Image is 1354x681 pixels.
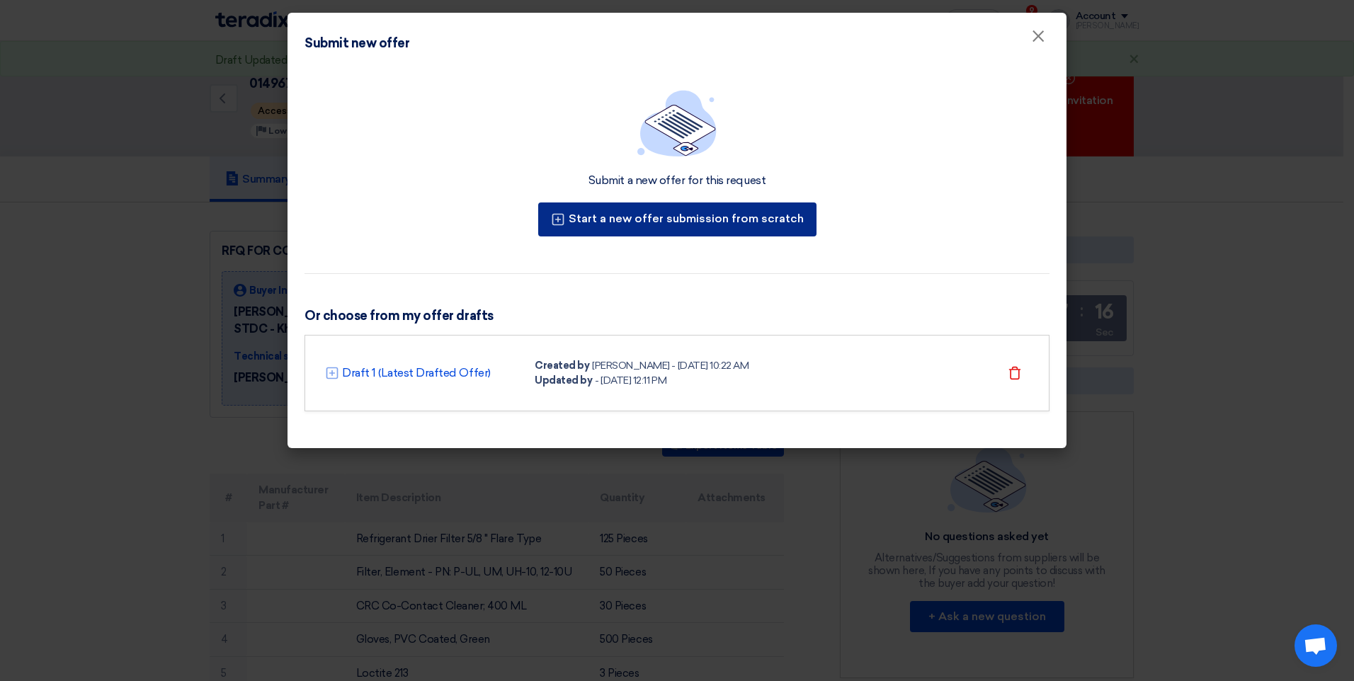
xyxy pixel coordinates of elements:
[305,308,1049,324] h3: Or choose from my offer drafts
[1020,23,1057,51] button: Close
[1031,25,1045,54] span: ×
[592,358,749,373] div: [PERSON_NAME] - [DATE] 10:22 AM
[535,358,589,373] div: Created by
[595,373,666,388] div: - [DATE] 12:11 PM
[342,365,491,382] a: Draft 1 (Latest Drafted Offer)
[1295,624,1337,667] a: Open chat
[637,90,717,156] img: empty_state_list.svg
[569,212,804,225] font: Start a new offer submission from scratch
[535,373,592,388] div: Updated by
[538,202,817,236] button: Start a new offer submission from scratch
[305,34,409,53] div: Submit new offer
[588,173,766,188] div: Submit a new offer for this request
